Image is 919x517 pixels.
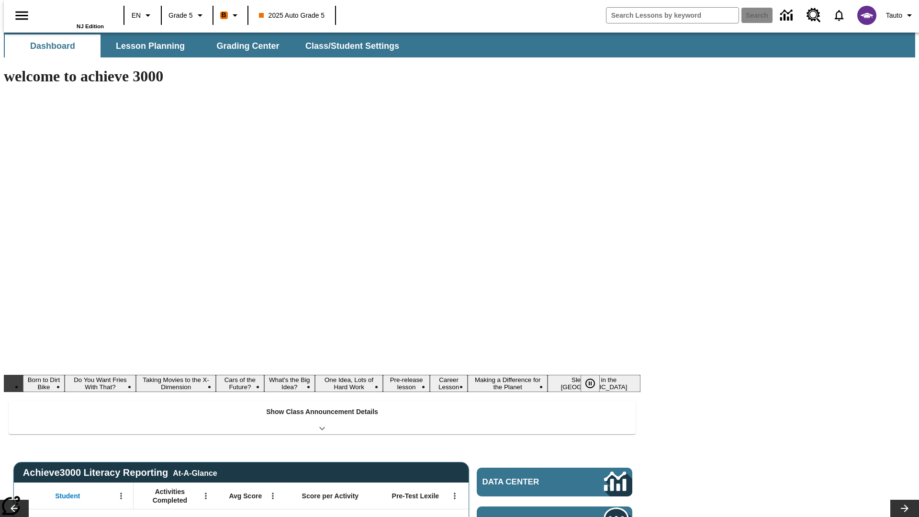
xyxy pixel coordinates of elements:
div: Pause [581,375,609,392]
button: Grade: Grade 5, Select a grade [165,7,210,24]
button: Slide 3 Taking Movies to the X-Dimension [136,375,216,392]
button: Open Menu [448,489,462,503]
button: Slide 2 Do You Want Fries With That? [65,375,136,392]
span: Avg Score [229,492,262,500]
span: 2025 Auto Grade 5 [259,11,325,21]
span: NJ Edition [77,23,104,29]
span: Achieve3000 Literacy Reporting [23,467,217,478]
span: Data Center [482,477,572,487]
button: Slide 5 What's the Big Idea? [264,375,315,392]
button: Slide 8 Career Lesson [430,375,468,392]
span: Tauto [886,11,902,21]
a: Home [42,4,104,23]
button: Boost Class color is orange. Change class color [216,7,245,24]
button: Lesson Planning [102,34,198,57]
a: Resource Center, Will open in new tab [801,2,827,28]
a: Data Center [774,2,801,29]
h1: welcome to achieve 3000 [4,67,640,85]
button: Slide 7 Pre-release lesson [383,375,430,392]
button: Class/Student Settings [298,34,407,57]
span: Student [55,492,80,500]
span: Score per Activity [302,492,359,500]
button: Open Menu [266,489,280,503]
span: Grade 5 [168,11,193,21]
div: Home [42,3,104,29]
a: Data Center [477,468,632,496]
button: Open Menu [199,489,213,503]
div: SubNavbar [4,33,915,57]
button: Pause [581,375,600,392]
button: Slide 1 Born to Dirt Bike [23,375,65,392]
button: Language: EN, Select a language [127,7,158,24]
div: At-A-Glance [173,467,217,478]
span: B [222,9,226,21]
input: search field [606,8,739,23]
p: Show Class Announcement Details [266,407,378,417]
div: SubNavbar [4,34,408,57]
span: EN [132,11,141,21]
button: Lesson carousel, Next [890,500,919,517]
button: Select a new avatar [852,3,882,28]
button: Slide 4 Cars of the Future? [216,375,264,392]
span: Pre-Test Lexile [392,492,439,500]
button: Slide 10 Sleepless in the Animal Kingdom [548,375,640,392]
button: Slide 6 One Idea, Lots of Hard Work [315,375,383,392]
span: Activities Completed [138,487,202,505]
a: Notifications [827,3,852,28]
div: Show Class Announcement Details [9,401,636,434]
button: Grading Center [200,34,296,57]
button: Profile/Settings [882,7,919,24]
button: Open side menu [8,1,36,30]
button: Dashboard [5,34,101,57]
button: Slide 9 Making a Difference for the Planet [468,375,548,392]
button: Open Menu [114,489,128,503]
img: avatar image [857,6,876,25]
